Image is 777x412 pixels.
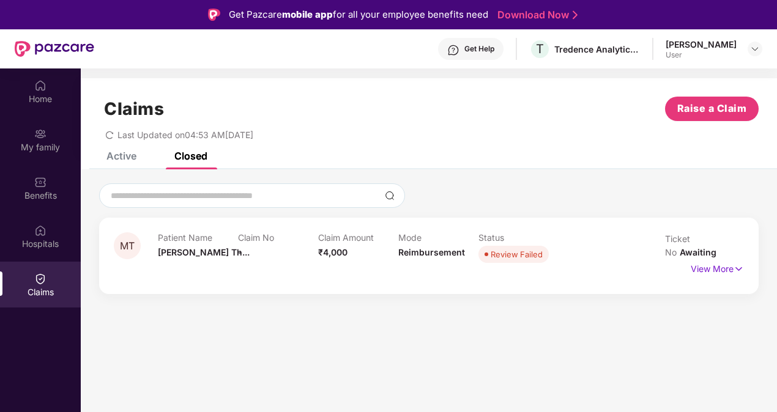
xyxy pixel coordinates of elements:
div: Get Pazcare for all your employee benefits need [229,7,488,22]
img: svg+xml;base64,PHN2ZyBpZD0iU2VhcmNoLTMyeDMyIiB4bWxucz0iaHR0cDovL3d3dy53My5vcmcvMjAwMC9zdmciIHdpZH... [385,191,395,200]
span: [PERSON_NAME] Th... [158,247,250,257]
strong: mobile app [282,9,333,20]
span: Last Updated on 04:53 AM[DATE] [117,130,253,140]
h1: Claims [104,98,164,119]
p: Claim Amount [318,232,398,243]
img: Logo [208,9,220,21]
img: svg+xml;base64,PHN2ZyB3aWR0aD0iMjAiIGhlaWdodD0iMjAiIHZpZXdCb3g9IjAgMCAyMCAyMCIgZmlsbD0ibm9uZSIgeG... [34,128,46,140]
img: svg+xml;base64,PHN2ZyBpZD0iQmVuZWZpdHMiIHhtbG5zPSJodHRwOi8vd3d3LnczLm9yZy8yMDAwL3N2ZyIgd2lkdGg9Ij... [34,176,46,188]
span: Raise a Claim [677,101,747,116]
a: Download Now [497,9,574,21]
div: Review Failed [491,248,543,260]
div: [PERSON_NAME] [666,39,737,50]
img: New Pazcare Logo [15,41,94,57]
div: Get Help [464,44,494,54]
img: svg+xml;base64,PHN2ZyBpZD0iQ2xhaW0iIHhtbG5zPSJodHRwOi8vd3d3LnczLm9yZy8yMDAwL3N2ZyIgd2lkdGg9IjIwIi... [34,273,46,285]
p: Mode [398,232,478,243]
img: svg+xml;base64,PHN2ZyBpZD0iRHJvcGRvd24tMzJ4MzIiIHhtbG5zPSJodHRwOi8vd3d3LnczLm9yZy8yMDAwL3N2ZyIgd2... [750,44,760,54]
div: User [666,50,737,60]
p: Patient Name [158,232,238,243]
span: Ticket No [665,234,690,257]
span: Reimbursement [398,247,465,257]
p: Status [478,232,559,243]
img: svg+xml;base64,PHN2ZyBpZD0iSGVscC0zMngzMiIgeG1sbnM9Imh0dHA6Ly93d3cudzMub3JnLzIwMDAvc3ZnIiB3aWR0aD... [447,44,459,56]
img: svg+xml;base64,PHN2ZyBpZD0iSG9zcGl0YWxzIiB4bWxucz0iaHR0cDovL3d3dy53My5vcmcvMjAwMC9zdmciIHdpZHRoPS... [34,224,46,237]
div: Tredence Analytics Solutions Private Limited [554,43,640,55]
div: Closed [174,150,207,162]
span: ₹4,000 [318,247,348,257]
p: Claim No [238,232,318,243]
span: MT [120,241,135,251]
span: redo [105,130,114,140]
span: T [536,42,544,56]
span: Awaiting [680,247,716,257]
div: Active [106,150,136,162]
img: Stroke [573,9,578,21]
img: svg+xml;base64,PHN2ZyB4bWxucz0iaHR0cDovL3d3dy53My5vcmcvMjAwMC9zdmciIHdpZHRoPSIxNyIgaGVpZ2h0PSIxNy... [734,262,744,276]
img: svg+xml;base64,PHN2ZyBpZD0iSG9tZSIgeG1sbnM9Imh0dHA6Ly93d3cudzMub3JnLzIwMDAvc3ZnIiB3aWR0aD0iMjAiIG... [34,79,46,92]
button: Raise a Claim [665,97,759,121]
p: View More [691,259,744,276]
span: - [238,247,242,257]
